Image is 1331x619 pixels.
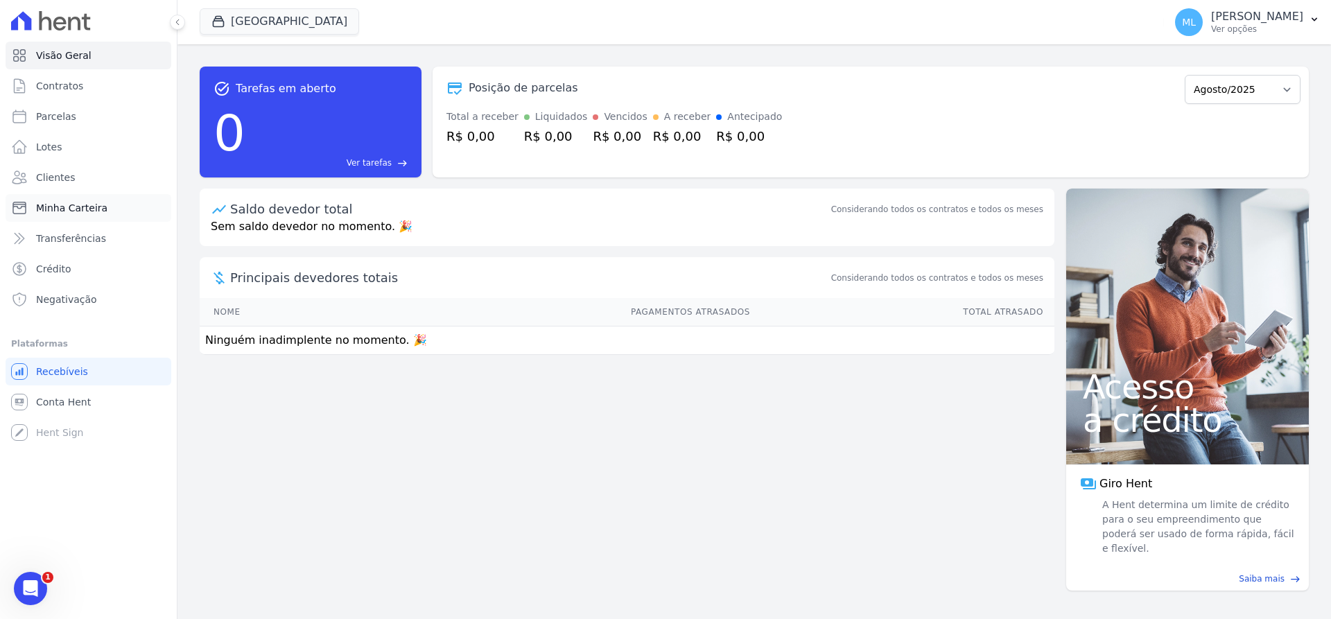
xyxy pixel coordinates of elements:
a: Minha Carteira [6,194,171,222]
span: Negativação [36,293,97,306]
a: Clientes [6,164,171,191]
span: 1 [42,572,53,583]
span: Lotes [36,140,62,154]
div: 0 [214,97,245,169]
a: Contratos [6,72,171,100]
div: Vencidos [604,110,647,124]
a: Saiba mais east [1075,573,1300,585]
iframe: Intercom live chat [14,572,47,605]
div: Considerando todos os contratos e todos os meses [831,203,1043,216]
p: [PERSON_NAME] [1211,10,1303,24]
span: east [1290,574,1300,584]
a: Conta Hent [6,388,171,416]
a: Lotes [6,133,171,161]
span: ML [1182,17,1196,27]
span: Considerando todos os contratos e todos os meses [831,272,1043,284]
button: ML [PERSON_NAME] Ver opções [1164,3,1331,42]
p: Ver opções [1211,24,1303,35]
th: Pagamentos Atrasados [352,298,751,326]
span: Minha Carteira [36,201,107,215]
p: Sem saldo devedor no momento. 🎉 [200,218,1054,246]
a: Parcelas [6,103,171,130]
div: Total a receber [446,110,519,124]
span: Crédito [36,262,71,276]
span: Principais devedores totais [230,268,828,287]
div: R$ 0,00 [524,127,588,146]
span: A Hent determina um limite de crédito para o seu empreendimento que poderá ser usado de forma ráp... [1099,498,1295,556]
span: Recebíveis [36,365,88,378]
td: Ninguém inadimplente no momento. 🎉 [200,326,1054,355]
div: Posição de parcelas [469,80,578,96]
div: Antecipado [727,110,782,124]
a: Ver tarefas east [251,157,408,169]
span: Acesso [1083,370,1292,403]
div: Plataformas [11,335,166,352]
div: Liquidados [535,110,588,124]
span: Giro Hent [1099,476,1152,492]
a: Negativação [6,286,171,313]
div: R$ 0,00 [653,127,711,146]
span: Visão Geral [36,49,92,62]
a: Transferências [6,225,171,252]
button: [GEOGRAPHIC_DATA] [200,8,359,35]
span: Clientes [36,171,75,184]
span: Transferências [36,232,106,245]
div: R$ 0,00 [716,127,782,146]
a: Visão Geral [6,42,171,69]
span: Conta Hent [36,395,91,409]
span: Saiba mais [1239,573,1285,585]
th: Total Atrasado [751,298,1054,326]
div: Saldo devedor total [230,200,828,218]
a: Recebíveis [6,358,171,385]
div: A receber [664,110,711,124]
th: Nome [200,298,352,326]
span: a crédito [1083,403,1292,437]
span: Ver tarefas [347,157,392,169]
span: Tarefas em aberto [236,80,336,97]
span: Contratos [36,79,83,93]
span: Parcelas [36,110,76,123]
div: R$ 0,00 [593,127,647,146]
a: Crédito [6,255,171,283]
div: R$ 0,00 [446,127,519,146]
span: east [397,158,408,168]
span: task_alt [214,80,230,97]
